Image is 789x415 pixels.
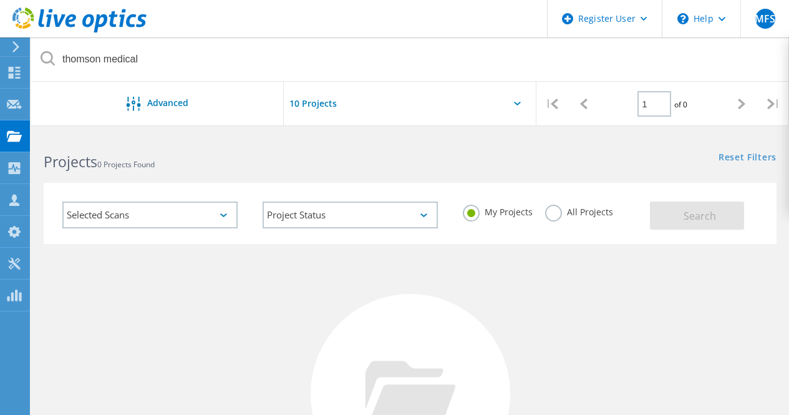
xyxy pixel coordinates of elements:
[684,209,716,223] span: Search
[650,202,744,230] button: Search
[757,82,789,126] div: |
[62,202,238,228] div: Selected Scans
[755,14,775,24] span: MFS
[97,159,155,170] span: 0 Projects Found
[44,152,97,172] b: Projects
[12,26,147,35] a: Live Optics Dashboard
[674,99,687,110] span: of 0
[545,205,613,217] label: All Projects
[147,99,188,107] span: Advanced
[719,153,777,164] a: Reset Filters
[463,205,533,217] label: My Projects
[677,13,689,24] svg: \n
[263,202,438,228] div: Project Status
[536,82,568,126] div: |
